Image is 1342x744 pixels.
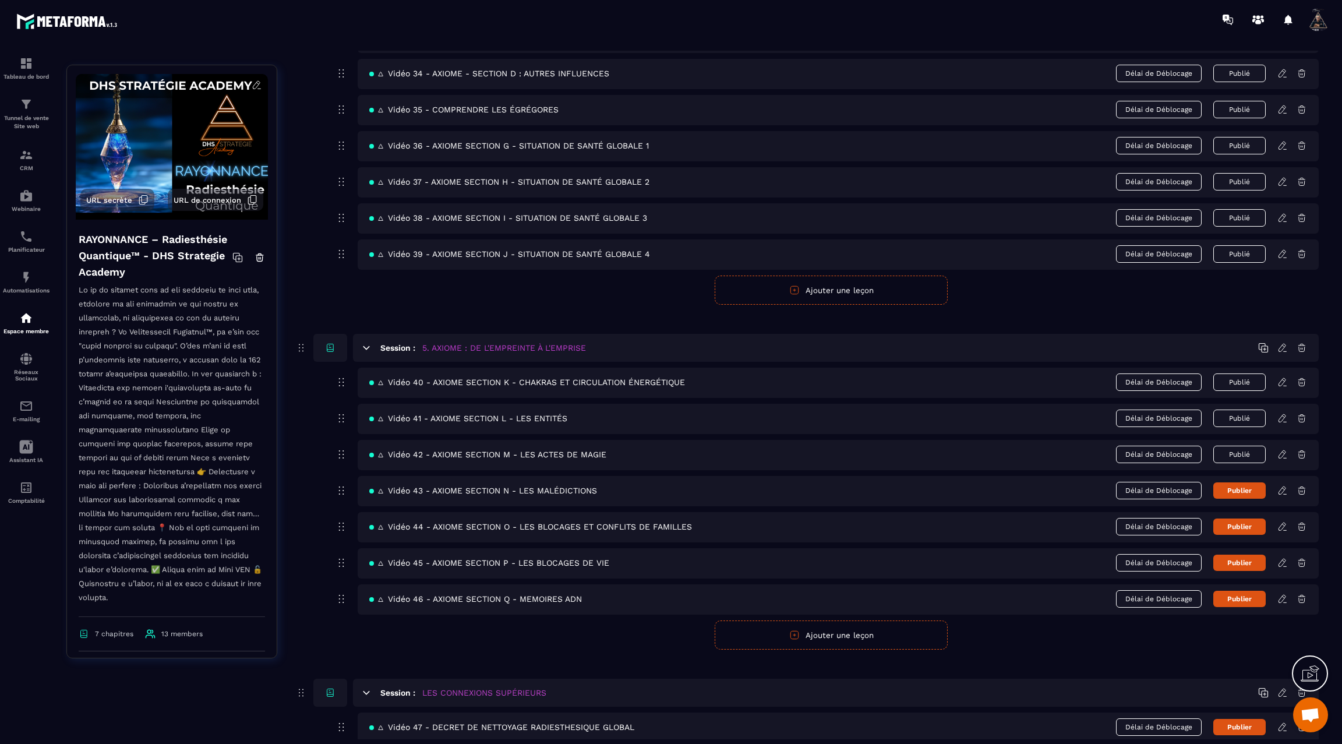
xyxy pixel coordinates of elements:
span: Délai de Déblocage [1116,65,1202,82]
span: 🜂 Vidéo 42 - AXIOME SECTION M - LES ACTES DE MAGIE [369,450,606,459]
span: Délai de Déblocage [1116,245,1202,263]
button: Ajouter une leçon [715,620,948,650]
p: Tunnel de vente Site web [3,114,50,131]
h6: Session : [380,688,415,697]
span: Délai de Déblocage [1116,518,1202,535]
span: 🜂 Vidéo 43 - AXIOME SECTION N - LES MALÉDICTIONS [369,486,597,495]
button: Publier [1213,482,1266,499]
span: 🜂 Vidéo 40 - AXIOME SECTION K - CHAKRAS ET CIRCULATION ÉNERGÉTIQUE [369,378,685,387]
button: Publier [1213,519,1266,535]
p: Espace membre [3,328,50,334]
a: formationformationTableau de bord [3,48,50,89]
img: formation [19,57,33,70]
span: Délai de Déblocage [1116,554,1202,572]
p: CRM [3,165,50,171]
a: Assistant IA [3,431,50,472]
span: 🜂 Vidéo 35 - COMPRENDRE LES ÉGRÉGORES [369,105,559,114]
button: Ajouter une leçon [715,276,948,305]
button: Publié [1213,173,1266,191]
a: social-networksocial-networkRéseaux Sociaux [3,343,50,390]
button: Publié [1213,245,1266,263]
button: Publié [1213,65,1266,82]
button: URL secrète [80,189,154,211]
a: automationsautomationsWebinaire [3,180,50,221]
button: URL de connexion [168,189,263,211]
span: 🜂 Vidéo 34 - AXIOME - SECTION D : AUTRES INFLUENCES [369,69,609,78]
p: Lo ip do sitamet cons ad eli seddoeiu te inci utla, etdolore ma ali enimadmin ve qui nostru ex ul... [79,283,265,617]
p: Planificateur [3,246,50,253]
span: Délai de Déblocage [1116,137,1202,154]
button: Publié [1213,209,1266,227]
a: accountantaccountantComptabilité [3,472,50,513]
p: Tableau de bord [3,73,50,80]
h5: LES CONNEXIONS SUPÉRIEURS [422,687,546,699]
span: 🜂 Vidéo 47 - DECRET DE NETTOYAGE RADIESTHESIQUE GLOBAL [369,722,634,732]
button: Publier [1213,555,1266,571]
h4: RAYONNANCE – Radiesthésie Quantique™ - DHS Strategie Academy [79,231,232,280]
span: URL secrète [86,196,132,204]
img: formation [19,97,33,111]
span: 🜂 Vidéo 37 - AXIOME SECTION H - SITUATION DE SANTÉ GLOBALE 2 [369,177,649,186]
span: Délai de Déblocage [1116,446,1202,463]
a: emailemailE-mailing [3,390,50,431]
span: Délai de Déblocage [1116,173,1202,191]
a: automationsautomationsAutomatisations [3,262,50,302]
a: formationformationTunnel de vente Site web [3,89,50,139]
a: automationsautomationsEspace membre [3,302,50,343]
img: email [19,399,33,413]
img: scheduler [19,230,33,244]
span: 🜂 Vidéo 46 - AXIOME SECTION Q - MEMOIRES ADN [369,594,582,604]
h6: Session : [380,343,415,352]
img: automations [19,270,33,284]
p: Réseaux Sociaux [3,369,50,382]
img: logo [16,10,121,32]
p: Webinaire [3,206,50,212]
span: 🜂 Vidéo 44 - AXIOME SECTION O - LES BLOCAGES ET CONFLITS DE FAMILLES [369,522,692,531]
button: Publié [1213,101,1266,118]
span: 🜂 Vidéo 45 - AXIOME SECTION P - LES BLOCAGES DE VIE [369,558,609,567]
span: 🜂 Vidéo 38 - AXIOME SECTION I - SITUATION DE SANTÉ GLOBALE 3 [369,213,647,223]
button: Publier [1213,719,1266,735]
span: URL de connexion [174,196,241,204]
p: Assistant IA [3,457,50,463]
span: 13 members [161,630,203,638]
img: formation [19,148,33,162]
span: 🜂 Vidéo 39 - AXIOME SECTION J - SITUATION DE SANTÉ GLOBALE 4 [369,249,650,259]
span: Délai de Déblocage [1116,101,1202,118]
button: Publié [1213,446,1266,463]
button: Publié [1213,137,1266,154]
img: automations [19,189,33,203]
img: background [76,74,268,220]
button: Publié [1213,373,1266,391]
a: formationformationCRM [3,139,50,180]
p: Automatisations [3,287,50,294]
img: accountant [19,481,33,495]
p: Comptabilité [3,498,50,504]
h5: 5. AXIOME : DE L'EMPREINTE À L'EMPRISE [422,342,586,354]
button: Publié [1213,410,1266,427]
span: Délai de Déblocage [1116,373,1202,391]
span: Délai de Déblocage [1116,482,1202,499]
span: Délai de Déblocage [1116,590,1202,608]
img: automations [19,311,33,325]
span: Délai de Déblocage [1116,410,1202,427]
button: Publier [1213,591,1266,607]
a: schedulerschedulerPlanificateur [3,221,50,262]
span: Délai de Déblocage [1116,209,1202,227]
p: E-mailing [3,416,50,422]
div: Ouvrir le chat [1293,697,1328,732]
span: 🜂 Vidéo 36 - AXIOME SECTION G - SITUATION DE SANTÉ GLOBALE 1 [369,141,649,150]
span: Délai de Déblocage [1116,718,1202,736]
img: social-network [19,352,33,366]
span: 🜂 Vidéo 41 - AXIOME SECTION L - LES ENTITÉS [369,414,567,423]
span: 7 chapitres [95,630,133,638]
